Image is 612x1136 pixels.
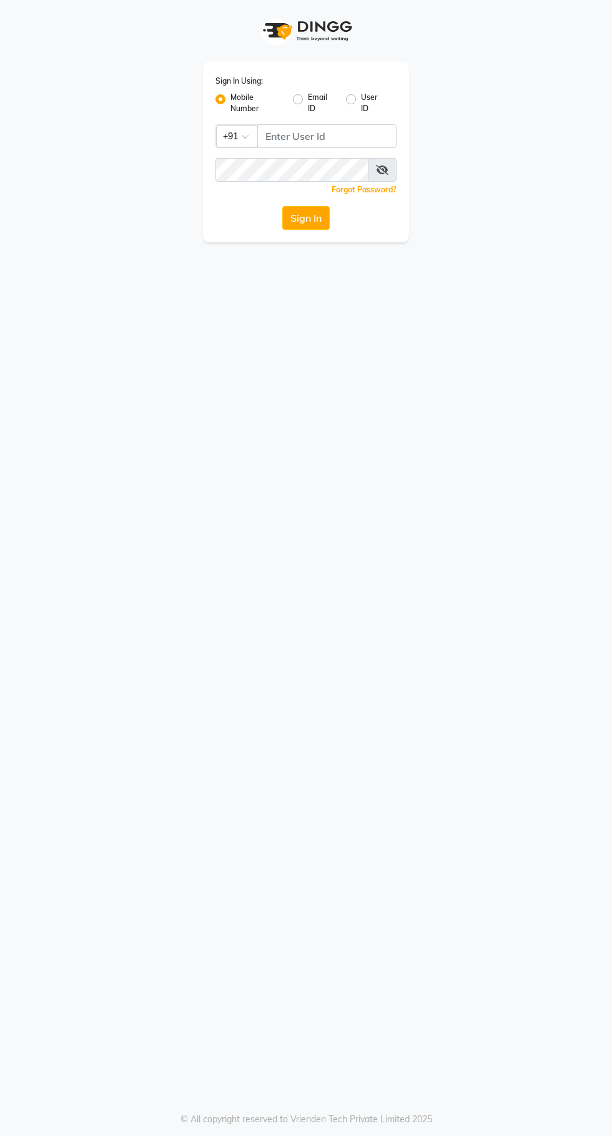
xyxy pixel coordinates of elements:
a: Forgot Password? [332,185,397,194]
label: User ID [361,92,387,114]
img: logo1.svg [256,12,356,49]
input: Username [215,158,368,182]
input: Username [257,124,397,148]
button: Sign In [282,206,330,230]
label: Sign In Using: [215,76,263,87]
label: Mobile Number [230,92,283,114]
label: Email ID [308,92,336,114]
